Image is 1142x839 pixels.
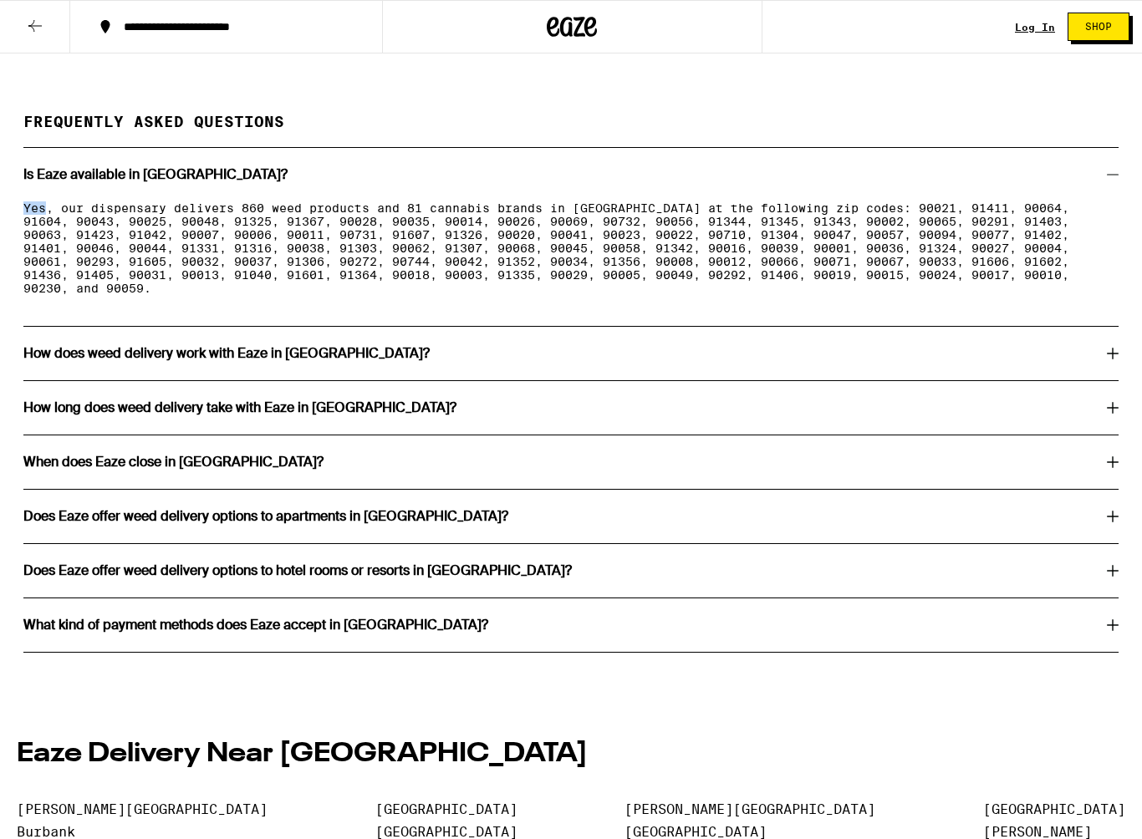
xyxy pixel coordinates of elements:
div: Log In [1015,22,1055,33]
h3: Is Eaze available in [GEOGRAPHIC_DATA]? [23,168,288,181]
h2: Eaze Delivery Near [GEOGRAPHIC_DATA] [17,740,1125,767]
button: Shop [1068,13,1129,41]
p: Yes, our dispensary delivers 860 weed products and 81 cannabis brands in [GEOGRAPHIC_DATA] at the... [23,201,1119,295]
h3: When does Eaze close in [GEOGRAPHIC_DATA]? [23,455,324,469]
h3: Does Eaze offer weed delivery options to apartments in [GEOGRAPHIC_DATA]? [23,510,508,523]
a: [GEOGRAPHIC_DATA] [375,801,517,817]
h2: Frequently Asked Questions [23,114,1119,148]
span: Shop [1085,22,1112,32]
h3: Does Eaze offer weed delivery options to hotel rooms or resorts in [GEOGRAPHIC_DATA]? [23,564,572,577]
h3: How does weed delivery work with Eaze in [GEOGRAPHIC_DATA]? [23,347,430,360]
h3: How long does weed delivery take with Eaze in [GEOGRAPHIC_DATA]? [23,401,456,414]
a: [PERSON_NAME][GEOGRAPHIC_DATA] [625,801,875,817]
a: [GEOGRAPHIC_DATA] [983,801,1125,817]
a: [PERSON_NAME][GEOGRAPHIC_DATA] [17,801,268,817]
h3: What kind of payment methods does Eaze accept in [GEOGRAPHIC_DATA]? [23,618,488,632]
